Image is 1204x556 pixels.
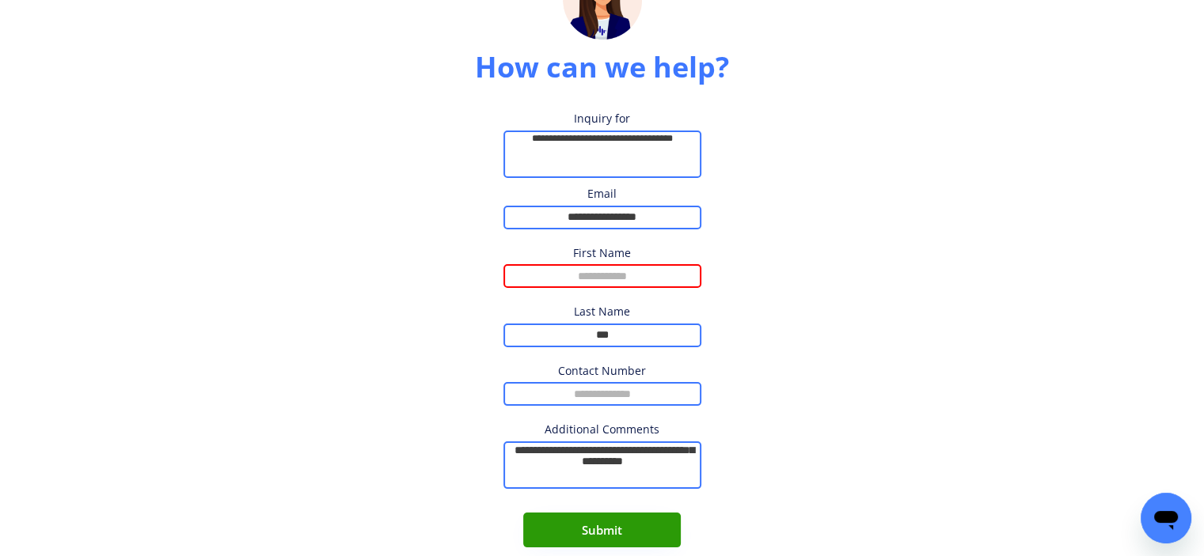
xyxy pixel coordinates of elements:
[523,422,682,437] div: Additional Comments
[523,363,682,379] div: Contact Number
[1141,493,1191,543] iframe: 開啟傳訊視窗按鈕，對話進行中
[523,245,682,261] div: First Name
[523,513,681,547] button: Submit
[523,186,682,202] div: Email
[475,47,729,87] div: How can we help?
[523,111,682,127] div: Inquiry for
[523,304,682,320] div: Last Name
